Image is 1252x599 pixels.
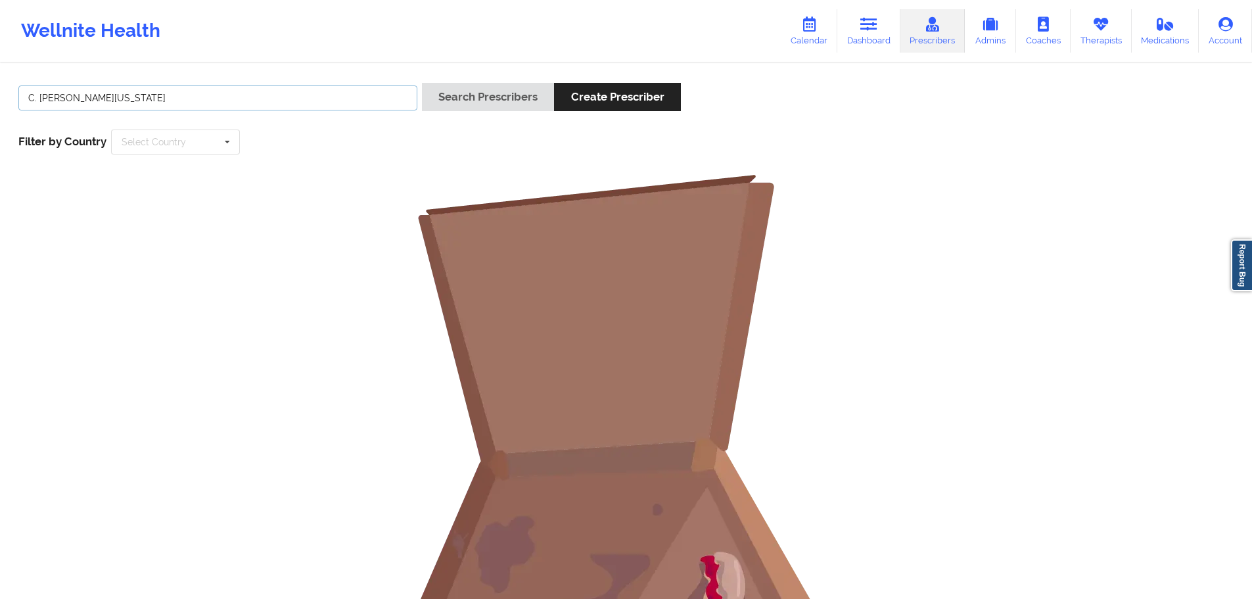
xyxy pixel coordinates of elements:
[122,137,186,147] div: Select Country
[965,9,1016,53] a: Admins
[422,83,554,111] button: Search Prescribers
[1231,239,1252,291] a: Report Bug
[1016,9,1071,53] a: Coaches
[18,135,106,148] span: Filter by Country
[1132,9,1199,53] a: Medications
[18,85,417,110] input: Search Keywords
[554,83,680,111] button: Create Prescriber
[900,9,965,53] a: Prescribers
[781,9,837,53] a: Calendar
[1199,9,1252,53] a: Account
[1071,9,1132,53] a: Therapists
[837,9,900,53] a: Dashboard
